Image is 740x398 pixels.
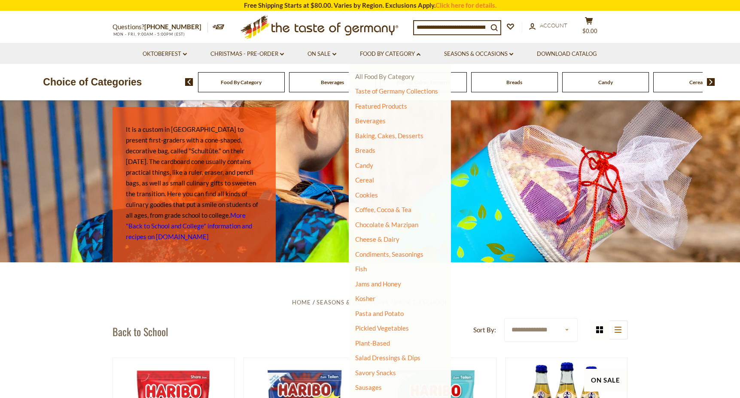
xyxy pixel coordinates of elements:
[435,1,496,9] a: Click here for details.
[355,250,423,258] a: Condiments, Seasonings
[126,211,252,240] a: More "Back to School and College" information and recipes on [DOMAIN_NAME]
[360,49,420,59] a: Food By Category
[355,191,378,199] a: Cookies
[355,146,375,154] a: Breads
[355,161,373,169] a: Candy
[355,310,404,317] a: Pasta and Potato
[598,79,613,85] a: Candy
[355,87,438,95] a: Taste of Germany Collections
[292,299,311,306] a: Home
[540,22,567,29] span: Account
[355,132,423,140] a: Baking, Cakes, Desserts
[355,339,390,347] a: Plant-Based
[308,49,336,59] a: On Sale
[144,23,201,30] a: [PHONE_NUMBER]
[529,21,567,30] a: Account
[473,325,496,335] label: Sort By:
[126,124,262,242] p: It is a custom in [GEOGRAPHIC_DATA] to present first-graders with a cone-shaped, decorative bag, ...
[355,235,399,243] a: Cheese & Dairy
[317,299,388,306] a: Seasons & Occasions
[185,78,193,86] img: previous arrow
[355,354,420,362] a: Salad Dressings & Dips
[113,32,186,36] span: MON - FRI, 9:00AM - 5:00PM (EST)
[576,17,602,38] button: $0.00
[355,295,375,302] a: Kosher
[221,79,262,85] a: Food By Category
[355,324,409,332] a: Pickled Vegetables
[444,49,513,59] a: Seasons & Occasions
[506,79,522,85] a: Breads
[355,383,382,391] a: Sausages
[689,79,704,85] a: Cereal
[143,49,187,59] a: Oktoberfest
[355,206,411,213] a: Coffee, Cocoa & Tea
[355,102,407,110] a: Featured Products
[321,79,344,85] a: Beverages
[113,325,168,338] h1: Back to School
[355,369,396,377] a: Savory Snacks
[355,176,374,184] a: Cereal
[210,49,284,59] a: Christmas - PRE-ORDER
[537,49,597,59] a: Download Catalog
[582,27,597,34] span: $0.00
[355,265,367,273] a: Fish
[707,78,715,86] img: next arrow
[355,221,418,228] a: Chocolate & Marzipan
[355,280,401,288] a: Jams and Honey
[113,21,208,33] p: Questions?
[355,73,414,80] a: All Food By Category
[355,117,386,125] a: Beverages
